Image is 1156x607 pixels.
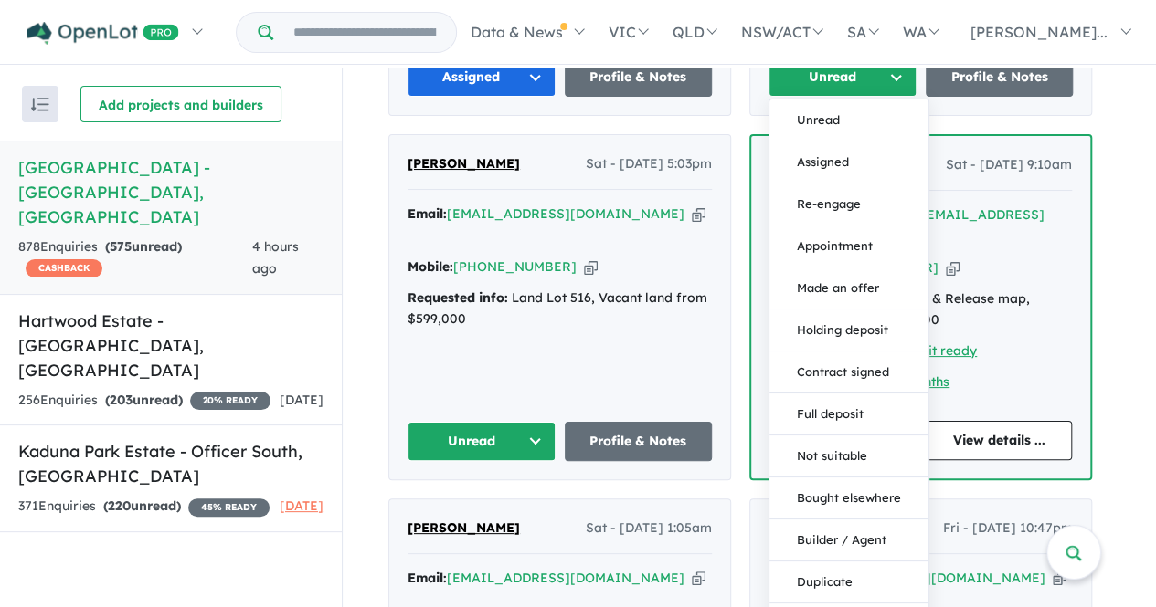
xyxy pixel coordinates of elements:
a: View details ... [926,421,1073,460]
h5: [GEOGRAPHIC_DATA] - [GEOGRAPHIC_DATA] , [GEOGRAPHIC_DATA] [18,155,323,229]
button: Bought elsewhere [769,477,928,519]
a: Deposit ready [889,342,977,359]
button: Copy [692,204,705,224]
strong: Requested info: [408,289,508,306]
span: 20 % READY [190,392,270,410]
strong: ( unread) [105,238,182,255]
span: [PERSON_NAME]... [970,23,1108,41]
span: Fri - [DATE] 10:47pm [943,518,1073,539]
span: CASHBACK [26,259,102,277]
span: Sat - [DATE] 1:05am [586,518,712,539]
button: Assigned [408,58,556,97]
a: [EMAIL_ADDRESS][DOMAIN_NAME] [447,205,684,222]
span: 220 [108,497,131,514]
div: 256 Enquir ies [18,390,270,412]
h5: Kaduna Park Estate - Officer South , [GEOGRAPHIC_DATA] [18,439,323,488]
span: [PERSON_NAME] [408,519,520,536]
h5: Hartwood Estate - [GEOGRAPHIC_DATA] , [GEOGRAPHIC_DATA] [18,309,323,382]
button: Assigned [769,141,928,183]
input: Try estate name, suburb, builder or developer [277,13,452,52]
div: Land Lot 516, Vacant land from $599,000 [408,288,712,331]
button: Copy [584,257,598,277]
div: 371 Enquir ies [18,496,270,518]
button: Builder / Agent [769,519,928,561]
img: sort.svg [31,98,49,111]
span: Sat - [DATE] 9:10am [946,154,1072,176]
strong: Email: [408,205,447,222]
span: 45 % READY [188,498,270,517]
a: Profile & Notes [565,58,713,97]
a: Profile & Notes [926,58,1074,97]
a: [PERSON_NAME] [408,153,520,175]
button: Add projects and builders [80,86,281,122]
button: Copy [692,569,705,588]
button: Made an offer [769,267,928,309]
a: [EMAIL_ADDRESS][DOMAIN_NAME] [447,570,684,586]
span: Sat - [DATE] 5:03pm [586,153,712,175]
button: Re-engage [769,183,928,225]
span: 203 [110,392,133,408]
a: [PERSON_NAME] [408,518,520,539]
button: Unread [408,422,556,461]
button: Holding deposit [769,309,928,351]
button: Full deposit [769,393,928,435]
a: Profile & Notes [565,422,713,461]
strong: ( unread) [103,497,181,514]
button: Duplicate [769,561,928,603]
span: 575 [110,238,132,255]
div: 878 Enquir ies [18,236,252,280]
button: Appointment [769,225,928,267]
span: [DATE] [280,497,323,514]
span: 4 hours ago [252,238,299,277]
button: Unread [769,58,917,97]
button: Unread [769,99,928,141]
button: Copy [946,258,960,277]
strong: Mobile: [408,258,453,275]
strong: Email: [408,570,447,586]
span: [DATE] [280,392,323,408]
img: Openlot PRO Logo White [27,22,179,45]
button: Contract signed [769,351,928,393]
strong: ( unread) [105,392,183,408]
a: [PHONE_NUMBER] [453,258,577,275]
span: [PERSON_NAME] [408,155,520,172]
button: Not suitable [769,435,928,477]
